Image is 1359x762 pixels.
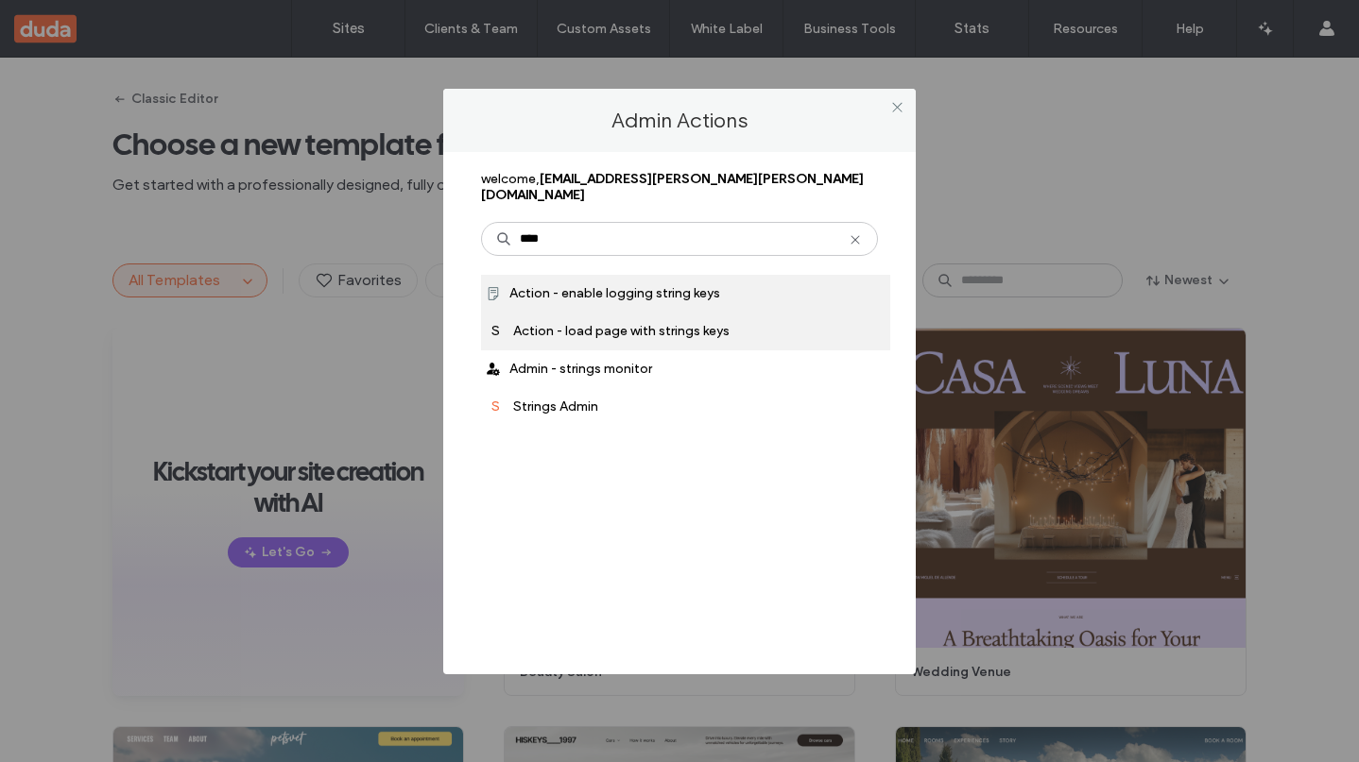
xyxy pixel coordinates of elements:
[509,285,720,301] span: Action - enable logging string keys
[481,171,916,203] div: welcome,
[509,361,652,377] span: Admin - strings monitor
[491,323,500,339] span: S
[491,398,500,415] span: S
[462,108,897,133] label: Admin Actions
[513,398,598,415] span: Strings Admin
[513,323,730,339] span: Action - load page with strings keys
[481,171,864,203] b: [EMAIL_ADDRESS][PERSON_NAME][PERSON_NAME][DOMAIN_NAME]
